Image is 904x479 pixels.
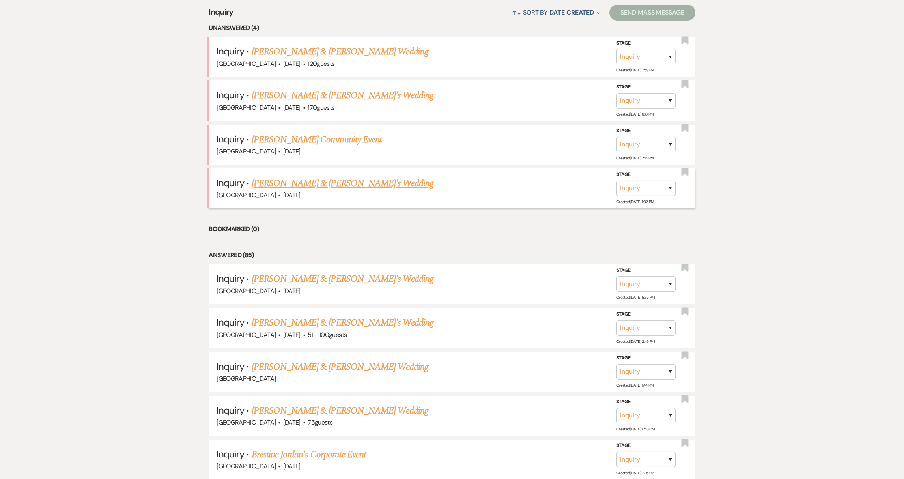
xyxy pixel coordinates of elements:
span: [DATE] [283,147,301,155]
a: [PERSON_NAME] & [PERSON_NAME]'s Wedding [252,88,434,103]
span: [DATE] [283,103,301,112]
span: [DATE] [283,331,301,339]
span: 51 - 100 guests [308,331,347,339]
span: 170 guests [308,103,334,112]
li: Bookmarked (0) [209,224,695,234]
label: Stage: [616,398,676,406]
a: [PERSON_NAME] & [PERSON_NAME]'s Wedding [252,176,434,191]
span: [GEOGRAPHIC_DATA] [217,60,276,68]
a: [PERSON_NAME] & [PERSON_NAME]'s Wedding [252,272,434,286]
span: Created: [DATE] 6:16 PM [616,111,654,116]
span: Created: [DATE] 2:45 PM [616,339,655,344]
span: [DATE] [283,60,301,68]
a: Brestine Jordan's Corporate Event [252,447,366,462]
span: [DATE] [283,418,301,427]
span: Created: [DATE] 12:18 PM [616,427,654,432]
a: [PERSON_NAME] & [PERSON_NAME] Wedding [252,360,428,374]
span: Date Created [549,8,594,17]
span: Created: [DATE] 7:59 PM [616,67,654,73]
span: [GEOGRAPHIC_DATA] [217,103,276,112]
li: Answered (85) [209,250,695,260]
span: Inquiry [217,448,244,460]
button: Sort By Date Created [509,2,603,23]
span: [DATE] [283,287,301,295]
span: Inquiry [209,6,233,23]
span: 120 guests [308,60,334,68]
span: Created: [DATE] 1:02 PM [616,199,654,204]
span: [DATE] [283,462,301,470]
span: Inquiry [217,404,244,416]
span: [GEOGRAPHIC_DATA] [217,418,276,427]
span: 75 guests [308,418,332,427]
span: [GEOGRAPHIC_DATA] [217,147,276,155]
label: Stage: [616,310,676,319]
span: [GEOGRAPHIC_DATA] [217,462,276,470]
span: Inquiry [217,360,244,372]
span: Created: [DATE] 2:13 PM [616,155,654,161]
li: Unanswered (4) [209,23,695,33]
span: [GEOGRAPHIC_DATA] [217,374,276,383]
label: Stage: [616,266,676,275]
button: Send Mass Message [609,5,695,21]
span: [GEOGRAPHIC_DATA] [217,287,276,295]
a: [PERSON_NAME] & [PERSON_NAME]'s Wedding [252,316,434,330]
a: [PERSON_NAME] & [PERSON_NAME] Wedding [252,45,428,59]
span: Inquiry [217,45,244,57]
label: Stage: [616,442,676,450]
a: [PERSON_NAME] & [PERSON_NAME] Wedding [252,404,428,418]
label: Stage: [616,39,676,48]
span: [DATE] [283,191,301,199]
span: Inquiry [217,272,244,284]
span: Inquiry [217,177,244,189]
span: ↑↓ [512,8,521,17]
label: Stage: [616,170,676,179]
span: Inquiry [217,89,244,101]
span: [GEOGRAPHIC_DATA] [217,191,276,199]
label: Stage: [616,83,676,92]
span: Inquiry [217,316,244,328]
a: [PERSON_NAME] Community Event [252,133,382,147]
span: Created: [DATE] 1:44 PM [616,383,654,388]
span: Created: [DATE] 5:35 PM [616,295,655,300]
label: Stage: [616,127,676,135]
span: Inquiry [217,133,244,145]
span: [GEOGRAPHIC_DATA] [217,331,276,339]
label: Stage: [616,354,676,363]
span: Created: [DATE] 7:25 PM [616,470,654,475]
